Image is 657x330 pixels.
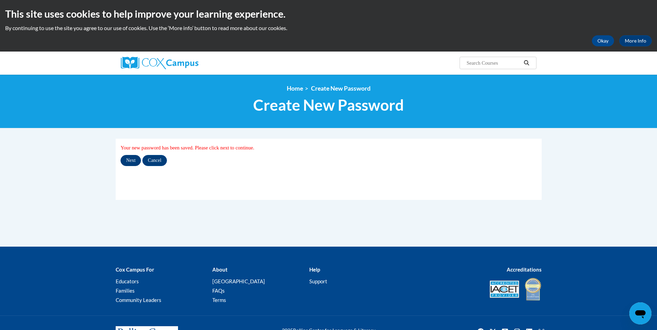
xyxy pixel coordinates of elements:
[5,24,652,32] p: By continuing to use the site you agree to our use of cookies. Use the ‘More info’ button to read...
[5,7,652,21] h2: This site uses cookies to help improve your learning experience.
[253,96,404,114] span: Create New Password
[490,281,519,298] img: Accredited IACET® Provider
[116,266,154,273] b: Cox Campus For
[287,85,303,92] a: Home
[212,297,226,303] a: Terms
[116,287,135,294] a: Families
[212,266,228,273] b: About
[524,277,542,301] img: IDA® Accredited
[116,278,139,284] a: Educators
[212,278,265,284] a: [GEOGRAPHIC_DATA]
[311,85,371,92] span: Create New Password
[592,35,614,46] button: Okay
[309,278,327,284] a: Support
[116,297,161,303] a: Community Leaders
[121,57,198,69] img: Cox Campus
[521,59,532,67] button: Search
[309,266,320,273] b: Help
[629,302,651,324] iframe: Button to launch messaging window
[466,59,521,67] input: Search Courses
[619,35,652,46] a: More Info
[507,266,542,273] b: Accreditations
[121,155,141,166] input: Next
[212,287,225,294] a: FAQs
[142,155,167,166] input: Cancel
[121,57,252,69] a: Cox Campus
[121,145,254,150] span: Your new password has been saved. Please click next to continue.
